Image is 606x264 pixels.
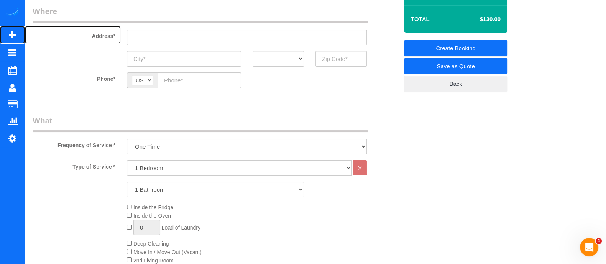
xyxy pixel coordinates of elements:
[580,238,598,256] iframe: Intercom live chat
[596,238,602,244] span: 4
[27,160,121,171] label: Type of Service *
[315,51,367,67] input: Zip Code*
[162,225,200,231] span: Load of Laundry
[411,16,430,22] strong: Total
[404,58,507,74] a: Save as Quote
[133,249,202,255] span: Move In / Move Out (Vacant)
[133,241,169,247] span: Deep Cleaning
[133,257,174,264] span: 2nd Living Room
[127,51,241,67] input: City*
[404,40,507,56] a: Create Booking
[27,30,121,40] label: Address*
[133,204,173,210] span: Inside the Fridge
[33,115,368,132] legend: What
[5,8,20,18] img: Automaid Logo
[133,213,171,219] span: Inside the Oven
[404,76,507,92] a: Back
[457,16,501,23] h4: $130.00
[158,72,241,88] input: Phone*
[27,139,121,149] label: Frequency of Service *
[33,6,368,23] legend: Where
[27,72,121,83] label: Phone*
